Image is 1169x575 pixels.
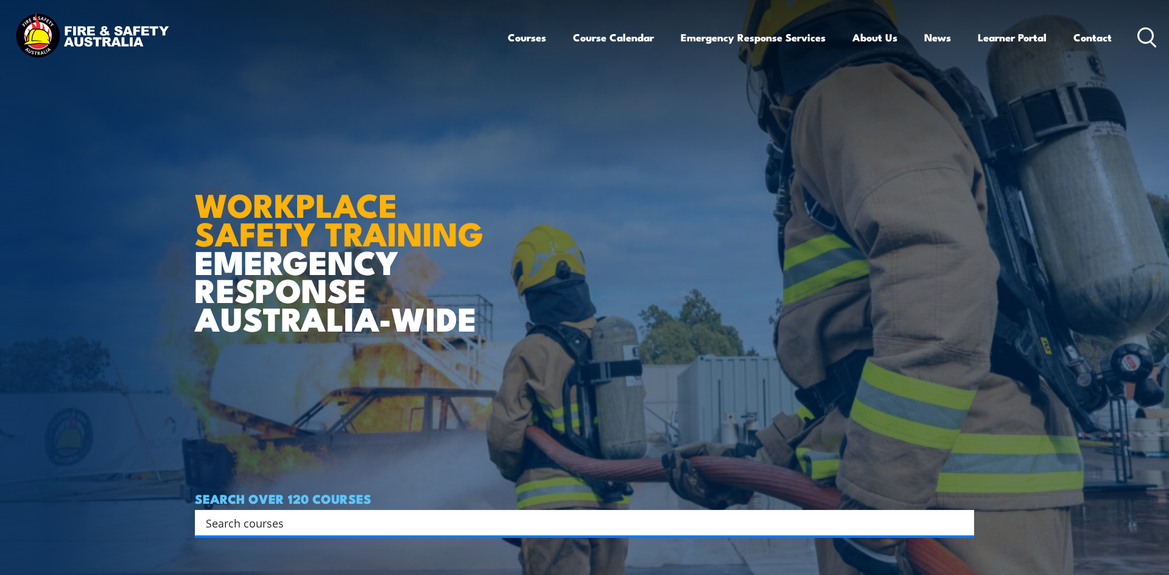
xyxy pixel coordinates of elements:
[508,21,546,54] a: Courses
[978,21,1047,54] a: Learner Portal
[953,514,970,531] button: Search magnifier button
[573,21,654,54] a: Course Calendar
[206,514,947,532] input: Search input
[681,21,826,54] a: Emergency Response Services
[208,514,950,531] form: Search form
[852,21,897,54] a: About Us
[1073,21,1112,54] a: Contact
[195,178,483,257] strong: WORKPLACE SAFETY TRAINING
[924,21,951,54] a: News
[195,492,974,505] h4: SEARCH OVER 120 COURSES
[195,159,493,332] h1: EMERGENCY RESPONSE AUSTRALIA-WIDE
